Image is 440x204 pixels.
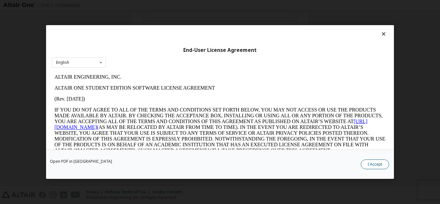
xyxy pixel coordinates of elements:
a: [URL][DOMAIN_NAME] [3,47,316,58]
p: ALTAIR ENGINEERING, INC. [3,3,334,8]
p: This Altair One Student Edition Software License Agreement (“Agreement”) is between Altair Engine... [3,87,334,110]
p: ALTAIR ONE STUDENT EDITION SOFTWARE LICENSE AGREEMENT [3,14,334,19]
div: English [56,61,69,64]
p: IF YOU DO NOT AGREE TO ALL OF THE TERMS AND CONDITIONS SET FORTH BELOW, YOU MAY NOT ACCESS OR USE... [3,35,334,82]
button: I Accept [361,160,389,169]
p: (Rev. [DATE]) [3,24,334,30]
div: End-User License Agreement [52,47,388,53]
a: Open PDF in [GEOGRAPHIC_DATA] [50,160,112,163]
